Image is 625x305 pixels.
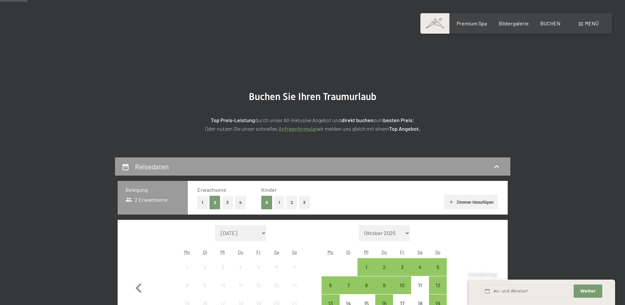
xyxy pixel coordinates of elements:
button: 3 [299,196,310,209]
div: Anreise nicht möglich [196,276,214,294]
div: Anreise möglich [429,276,447,294]
div: Tue Oct 07 2025 [340,276,357,294]
div: Anreise nicht möglich [250,276,268,294]
div: Fri Oct 10 2025 [393,276,411,294]
a: Premium Spa [457,20,487,26]
div: Thu Sep 04 2025 [232,258,250,276]
div: Mon Sep 08 2025 [178,276,196,294]
div: 1 [179,264,195,281]
abbr: Samstag [417,249,422,255]
div: 1 [358,264,375,281]
span: Erwachsene [197,186,226,193]
abbr: Dienstag [346,249,351,255]
div: 5 [250,264,267,281]
button: 0 [261,196,272,209]
button: Zimmer hinzufügen [444,195,498,209]
div: 11 [412,283,428,299]
div: Anreise möglich [322,276,339,294]
div: 5 [430,264,446,281]
span: Buchen Sie Ihren Traumurlaub [249,91,377,102]
div: Tue Sep 09 2025 [196,276,214,294]
div: 14 [286,283,302,299]
div: Wed Oct 01 2025 [357,258,375,276]
div: Anreise möglich [357,258,375,276]
abbr: Samstag [274,249,279,255]
div: Anreise möglich [429,258,447,276]
div: 7 [340,283,357,299]
div: Anreise nicht möglich [178,258,196,276]
div: Fri Sep 12 2025 [250,276,268,294]
button: Weiter [574,285,602,298]
div: Sat Oct 11 2025 [411,276,429,294]
span: 2 Erwachsene [126,196,168,203]
div: 2 [376,264,392,281]
div: 12 [250,283,267,299]
button: 1 [274,196,284,209]
div: 4 [412,264,428,281]
abbr: Montag [327,249,333,255]
div: Anreise möglich [375,258,393,276]
abbr: Mittwoch [220,249,225,255]
div: Anreise nicht möglich [411,276,429,294]
div: Anreise nicht möglich [285,276,303,294]
a: BUCHEN [540,20,560,26]
a: Bildergalerie [499,20,529,26]
div: Anreise nicht möglich [196,258,214,276]
h2: Reisedaten [135,162,169,171]
div: Wed Oct 08 2025 [357,276,375,294]
div: 12 [430,283,446,299]
div: Sat Oct 04 2025 [411,258,429,276]
abbr: Sonntag [435,249,440,255]
div: 2 [197,264,213,281]
div: Sat Sep 06 2025 [268,258,285,276]
div: Wed Sep 03 2025 [214,258,232,276]
div: Sun Sep 07 2025 [285,258,303,276]
div: Fri Sep 05 2025 [250,258,268,276]
div: Anreise möglich [357,276,375,294]
div: 10 [394,283,410,299]
div: 8 [358,283,375,299]
span: Schnellanfrage [469,272,497,277]
button: 2 [210,196,220,209]
div: 3 [214,264,231,281]
a: Anfrageformular [278,125,317,132]
div: Thu Oct 02 2025 [375,258,393,276]
div: Anreise nicht möglich [232,258,250,276]
abbr: Freitag [400,249,404,255]
strong: direkt buchen [341,117,374,123]
div: Anreise nicht möglich [285,258,303,276]
span: Menü [585,20,599,26]
div: Anreise nicht möglich [268,258,285,276]
div: Tue Sep 02 2025 [196,258,214,276]
span: Weiter [580,288,596,294]
div: Sun Oct 12 2025 [429,276,447,294]
div: 4 [233,264,249,281]
div: Wed Sep 10 2025 [214,276,232,294]
div: 3 [394,264,410,281]
div: 9 [197,283,213,299]
abbr: Donnerstag [238,249,243,255]
div: Thu Sep 11 2025 [232,276,250,294]
div: Anreise nicht möglich [178,276,196,294]
div: Anreise möglich [340,276,357,294]
button: 2 [286,196,297,209]
div: Anreise nicht möglich [214,276,232,294]
div: Mon Sep 01 2025 [178,258,196,276]
div: 6 [268,264,285,281]
strong: Top Angebot. [389,125,420,132]
abbr: Mittwoch [364,249,369,255]
div: 8 [179,283,195,299]
abbr: Montag [184,249,190,255]
div: 10 [214,283,231,299]
div: Anreise möglich [411,258,429,276]
div: 13 [268,283,285,299]
strong: besten Preis [383,117,412,123]
button: 3 [222,196,233,209]
span: Kinder [261,186,277,193]
abbr: Freitag [256,249,261,255]
div: Mon Oct 06 2025 [322,276,339,294]
abbr: Dienstag [203,249,207,255]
